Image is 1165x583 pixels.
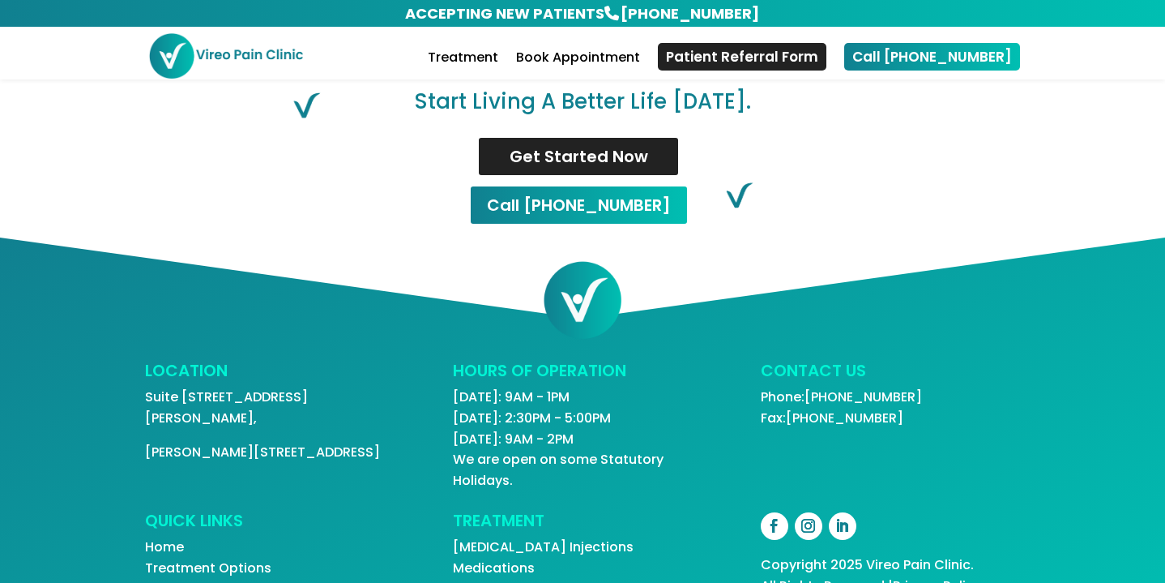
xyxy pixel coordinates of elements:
[145,512,404,537] h3: QUICK LINKS
[542,259,623,341] img: cropped-Favicon-Vireo-Pain-Clinic-Markham-Chronic-Pain-Treatment-Interventional-Pain-Management-R...
[145,538,184,556] a: Home
[795,512,822,540] a: Follow on Instagram
[145,443,380,461] a: [PERSON_NAME][STREET_ADDRESS]
[145,559,271,577] a: Treatment Options
[453,512,712,537] h3: TREATMENT
[148,32,304,79] img: Vireo Pain Clinic
[786,409,903,427] a: [PHONE_NUMBER]
[469,185,689,225] a: Call [PHONE_NUMBER]
[658,43,826,71] a: Patient Referral Form
[761,512,788,540] a: Follow on Facebook
[761,387,1020,428] p: Phone: Fax:
[453,362,712,387] h3: HOURS OF OPERATION
[829,512,856,540] a: Follow on LinkedIn
[428,52,498,79] a: Treatment
[516,52,640,79] a: Book Appointment
[145,388,308,427] a: Suite [STREET_ADDRESS][PERSON_NAME],
[453,538,634,556] a: [MEDICAL_DATA] Injections
[844,43,1020,71] a: Call [PHONE_NUMBER]
[149,91,1016,120] h2: Start Living A Better Life [DATE].
[145,362,404,387] h3: LOCATION
[804,388,922,406] a: [PHONE_NUMBER]
[453,559,535,577] a: Medications
[477,136,680,177] a: Get Started Now
[453,387,712,491] p: [DATE]: 9AM - 1PM [DATE]: 2:30PM - 5:00PM [DATE]: 9AM - 2PM We are open on some Statutory Holidays.
[619,2,761,25] a: [PHONE_NUMBER]
[761,362,1020,387] h3: CONTACT US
